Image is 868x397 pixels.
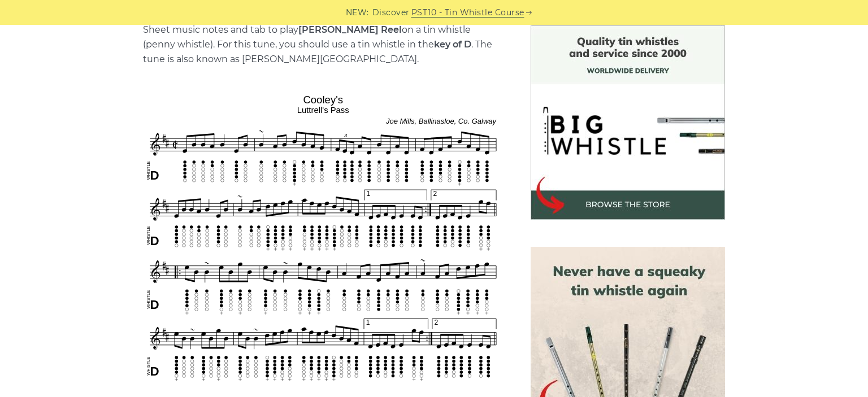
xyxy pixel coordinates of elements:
[346,6,369,19] span: NEW:
[298,24,402,35] strong: [PERSON_NAME] Reel
[372,6,410,19] span: Discover
[143,23,504,67] p: Sheet music notes and tab to play on a tin whistle (penny whistle). For this tune, you should use...
[531,25,725,220] img: BigWhistle Tin Whistle Store
[434,39,471,50] strong: key of D
[143,90,504,385] img: Cooley's Tin Whistle Tabs & Sheet Music
[411,6,524,19] a: PST10 - Tin Whistle Course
